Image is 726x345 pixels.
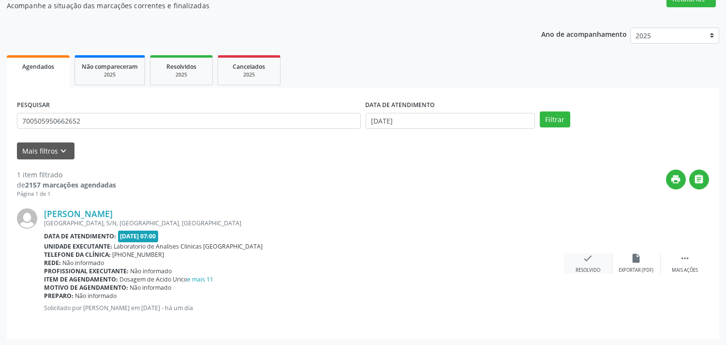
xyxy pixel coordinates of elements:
[366,98,435,113] label: DATA DE ATENDIMENTO
[689,170,709,189] button: 
[619,267,654,274] div: Exportar (PDF)
[44,292,74,300] b: Preparo:
[130,283,172,292] span: Não informado
[17,98,50,113] label: PESQUISAR
[225,71,273,78] div: 2025
[188,275,214,283] a: e mais 11
[44,267,129,275] b: Profissional executante:
[166,63,196,71] span: Resolvidos
[120,275,214,283] span: Dosagem de Acido Urico
[541,28,627,40] p: Ano de acompanhamento
[672,267,698,274] div: Mais ações
[44,259,61,267] b: Rede:
[666,170,686,189] button: print
[7,0,505,11] p: Acompanhe a situação das marcações correntes e finalizadas
[25,180,116,189] strong: 2157 marcações agendadas
[17,170,116,180] div: 1 item filtrado
[44,242,112,251] b: Unidade executante:
[131,267,172,275] span: Não informado
[694,174,705,185] i: 
[113,251,164,259] span: [PHONE_NUMBER]
[540,111,570,128] button: Filtrar
[44,304,564,312] p: Solicitado por [PERSON_NAME] em [DATE] - há um dia
[671,174,682,185] i: print
[680,253,690,264] i: 
[82,71,138,78] div: 2025
[233,63,266,71] span: Cancelados
[17,180,116,190] div: de
[44,208,113,219] a: [PERSON_NAME]
[114,242,263,251] span: Laboratorio de Analises Clinicas [GEOGRAPHIC_DATA]
[44,283,128,292] b: Motivo de agendamento:
[17,142,74,159] button: Mais filtroskeyboard_arrow_down
[583,253,593,264] i: check
[44,232,116,240] b: Data de atendimento:
[44,251,111,259] b: Telefone da clínica:
[366,113,535,129] input: Selecione um intervalo
[75,292,117,300] span: Não informado
[631,253,642,264] i: insert_drive_file
[82,63,138,71] span: Não compareceram
[17,113,361,129] input: Nome, CNS
[22,63,54,71] span: Agendados
[17,190,116,198] div: Página 1 de 1
[59,146,69,157] i: keyboard_arrow_down
[157,71,206,78] div: 2025
[17,208,37,229] img: img
[44,219,564,227] div: [GEOGRAPHIC_DATA], S/N, [GEOGRAPHIC_DATA], [GEOGRAPHIC_DATA]
[118,231,159,242] span: [DATE] 07:00
[44,275,118,283] b: Item de agendamento:
[576,267,600,274] div: Resolvido
[63,259,104,267] span: Não informado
